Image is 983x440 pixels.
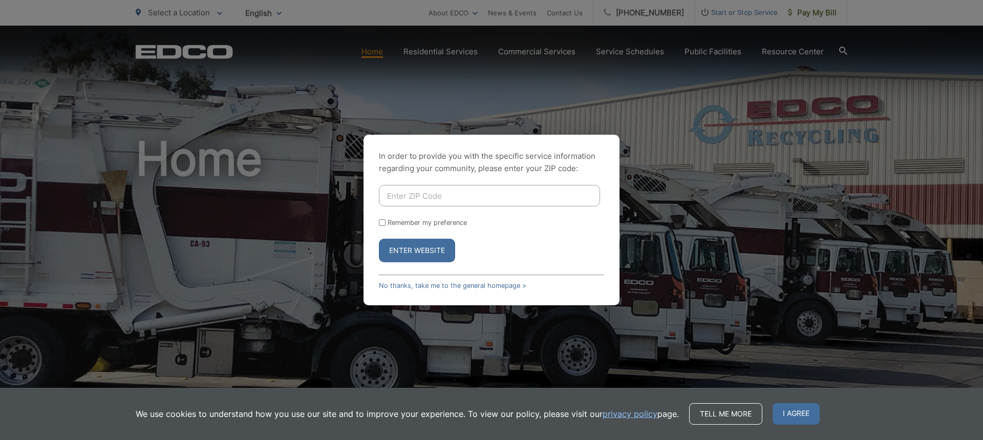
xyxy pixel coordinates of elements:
p: We use cookies to understand how you use our site and to improve your experience. To view our pol... [136,408,679,420]
button: Enter Website [379,239,455,262]
span: I agree [773,403,820,425]
label: Remember my preference [388,219,467,226]
input: Enter ZIP Code [379,185,600,206]
a: Tell me more [689,403,762,425]
a: privacy policy [603,408,657,420]
p: In order to provide you with the specific service information regarding your community, please en... [379,150,604,175]
a: No thanks, take me to the general homepage > [379,282,526,289]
